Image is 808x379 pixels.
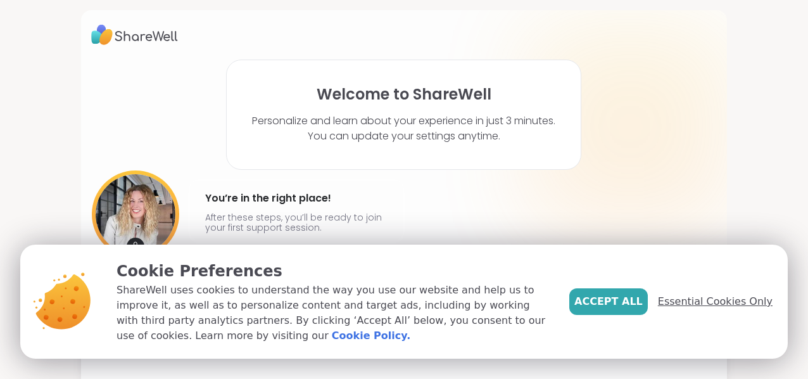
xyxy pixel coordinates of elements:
img: User image [92,170,179,258]
span: Essential Cookies Only [658,294,773,309]
p: Cookie Preferences [117,260,549,283]
h1: Welcome to ShareWell [317,86,491,103]
a: Cookie Policy. [332,328,410,344]
span: Accept All [574,294,643,309]
h4: You’re in the right place! [205,188,388,209]
p: After these steps, you’ll be ready to join your first support session. [205,212,388,233]
p: ShareWell uses cookies to understand the way you use our website and help us to improve it, as we... [117,283,549,344]
img: ShareWell Logo [91,20,178,49]
img: mic icon [127,238,144,255]
button: Accept All [569,288,648,315]
p: Personalize and learn about your experience in just 3 minutes. You can update your settings anytime. [252,113,555,144]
